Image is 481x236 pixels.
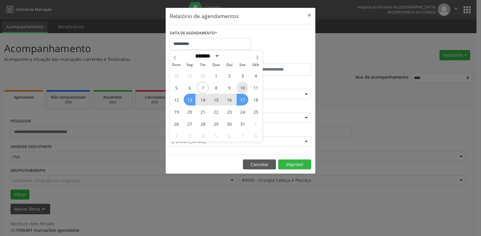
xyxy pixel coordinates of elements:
[170,94,182,105] span: Outubro 12, 2025
[184,82,195,93] span: Outubro 6, 2025
[197,94,209,105] span: Outubro 14, 2025
[219,53,239,59] input: Year
[223,118,235,130] span: Outubro 30, 2025
[196,63,210,67] span: Ter
[237,106,248,118] span: Outubro 24, 2025
[210,94,222,105] span: Outubro 15, 2025
[223,82,235,93] span: Outubro 9, 2025
[197,70,209,81] span: Setembro 30, 2025
[250,130,262,142] span: Novembro 8, 2025
[237,118,248,130] span: Outubro 31, 2025
[237,130,248,142] span: Novembro 7, 2025
[223,106,235,118] span: Outubro 23, 2025
[250,94,262,105] span: Outubro 18, 2025
[250,70,262,81] span: Outubro 4, 2025
[184,94,195,105] span: Outubro 13, 2025
[250,118,262,130] span: Novembro 1, 2025
[223,130,235,142] span: Novembro 6, 2025
[170,63,183,67] span: Dom
[170,70,182,81] span: Setembro 28, 2025
[250,82,262,93] span: Outubro 11, 2025
[170,106,182,118] span: Outubro 19, 2025
[210,70,222,81] span: Outubro 1, 2025
[243,159,276,170] button: Cancelar
[183,63,196,67] span: Seg
[184,106,195,118] span: Outubro 20, 2025
[237,94,248,105] span: Outubro 17, 2025
[237,70,248,81] span: Outubro 3, 2025
[193,53,219,59] select: Month
[278,159,311,170] button: Imprimir
[197,82,209,93] span: Outubro 7, 2025
[210,106,222,118] span: Outubro 22, 2025
[170,82,182,93] span: Outubro 5, 2025
[184,70,195,81] span: Setembro 29, 2025
[197,130,209,142] span: Novembro 4, 2025
[236,63,249,67] span: Sex
[223,63,236,67] span: Qui
[303,8,315,23] button: Close
[170,118,182,130] span: Outubro 26, 2025
[210,63,223,67] span: Qua
[197,118,209,130] span: Outubro 28, 2025
[223,70,235,81] span: Outubro 2, 2025
[237,82,248,93] span: Outubro 10, 2025
[197,106,209,118] span: Outubro 21, 2025
[210,82,222,93] span: Outubro 8, 2025
[184,118,195,130] span: Outubro 27, 2025
[170,29,217,38] label: DATA DE AGENDAMENTO
[223,94,235,105] span: Outubro 16, 2025
[210,118,222,130] span: Outubro 29, 2025
[249,63,262,67] span: Sáb
[210,130,222,142] span: Novembro 5, 2025
[170,12,239,20] h5: Relatório de agendamentos
[250,106,262,118] span: Outubro 25, 2025
[184,130,195,142] span: Novembro 3, 2025
[242,54,311,64] label: ATÉ
[170,130,182,142] span: Novembro 2, 2025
